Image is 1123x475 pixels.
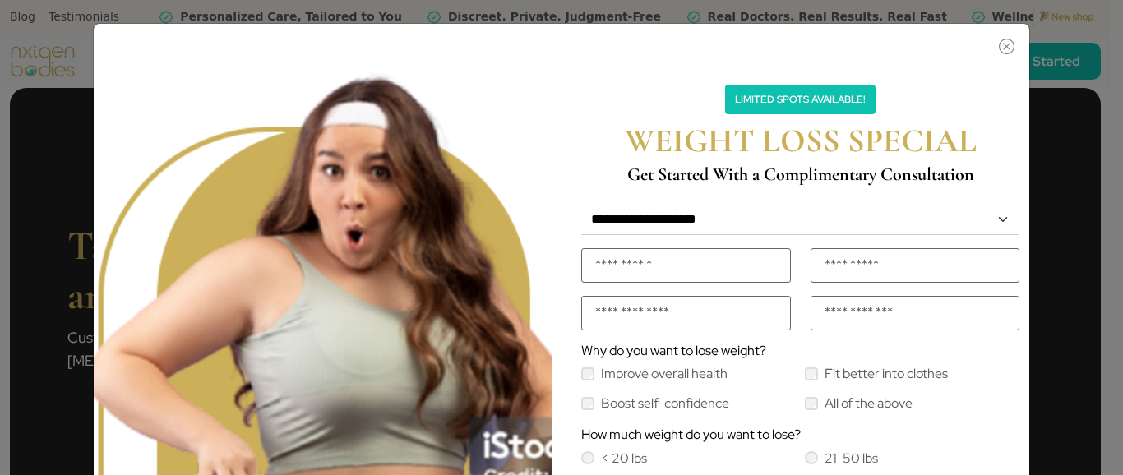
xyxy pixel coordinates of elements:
[571,32,1018,52] button: Close
[601,397,729,410] label: Boost self-confidence
[825,397,913,410] label: All of the above
[581,344,766,357] label: Why do you want to lose weight?
[601,452,647,465] label: < 20 lbs
[581,428,801,441] label: How much weight do you want to lose?
[825,452,878,465] label: 21-50 lbs
[585,164,1016,185] h4: Get Started With a Complimentary Consultation
[725,85,876,114] p: Limited Spots Available!
[601,367,728,380] label: Improve overall health
[585,121,1016,160] h2: WEIGHT LOSS SPECIAL
[825,367,948,380] label: Fit better into clothes
[581,205,1019,235] select: Default select example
